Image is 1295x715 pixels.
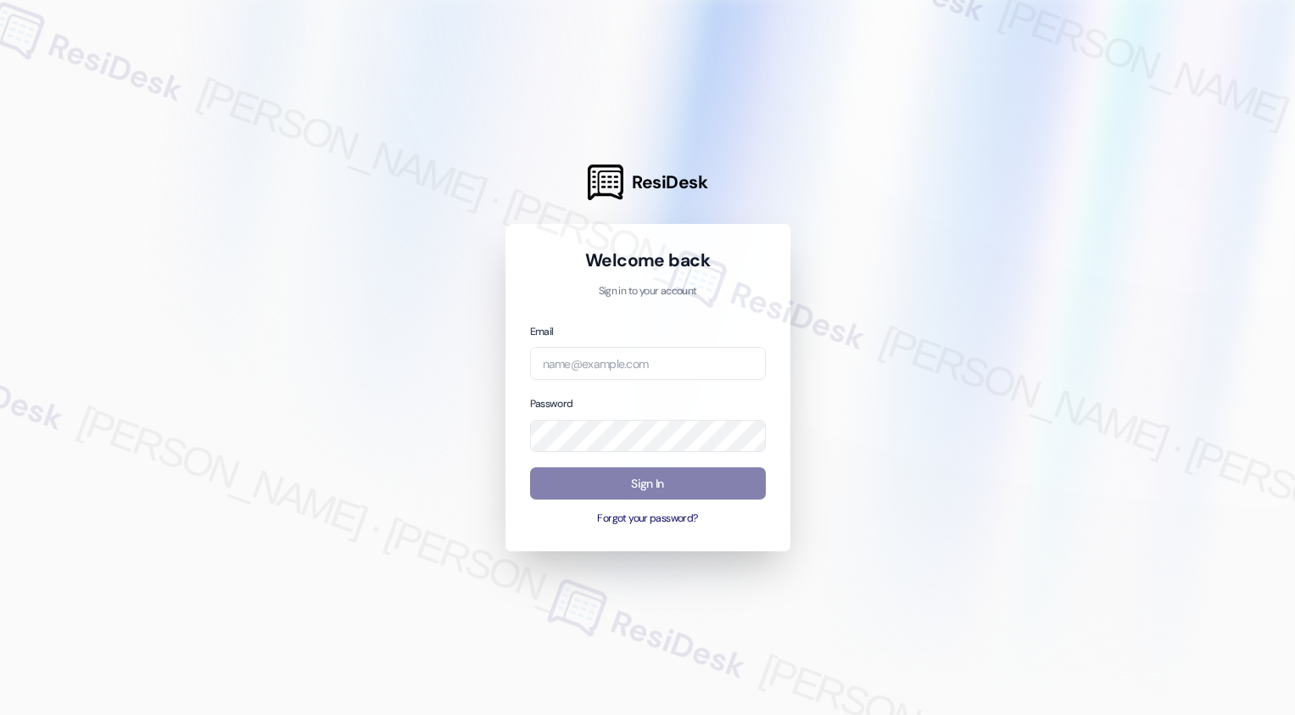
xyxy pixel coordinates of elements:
img: ResiDesk Logo [588,165,623,200]
span: ResiDesk [632,170,707,194]
button: Forgot your password? [530,511,766,527]
label: Email [530,325,554,338]
button: Sign In [530,467,766,500]
h1: Welcome back [530,249,766,272]
label: Password [530,397,573,411]
p: Sign in to your account [530,284,766,299]
input: name@example.com [530,347,766,380]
